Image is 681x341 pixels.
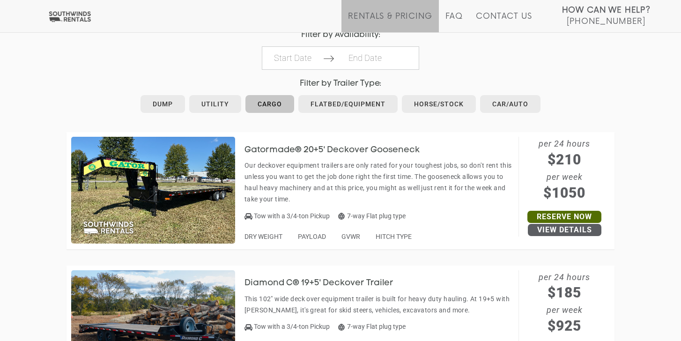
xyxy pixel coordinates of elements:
h3: Gatormade® 20+5' Deckover Gooseneck [244,146,434,155]
a: Flatbed/Equipment [298,95,398,113]
h4: Filter by Trailer Type: [67,79,614,88]
h4: Filter by Availability: [67,30,614,39]
span: DRY WEIGHT [244,233,282,240]
span: Tow with a 3/4-ton Pickup [254,212,330,220]
a: FAQ [445,12,463,32]
a: Cargo [245,95,294,113]
a: Rentals & Pricing [348,12,432,32]
a: Utility [189,95,241,113]
a: View Details [528,224,601,236]
a: Reserve Now [527,211,601,223]
span: HITCH TYPE [376,233,412,240]
span: GVWR [341,233,360,240]
h3: Diamond C® 19+5' Deckover Trailer [244,279,407,288]
span: 7-way Flat plug type [338,212,406,220]
span: $185 [519,282,610,303]
a: Contact Us [476,12,532,32]
a: Horse/Stock [402,95,476,113]
span: per 24 hours per week [519,137,610,203]
span: $925 [519,315,610,336]
span: [PHONE_NUMBER] [567,17,645,26]
a: Diamond C® 19+5' Deckover Trailer [244,279,407,287]
a: How Can We Help? [PHONE_NUMBER] [562,5,651,25]
a: Gatormade® 20+5' Deckover Gooseneck [244,146,434,153]
span: Tow with a 3/4-ton Pickup [254,323,330,330]
span: $1050 [519,182,610,203]
a: Car/Auto [480,95,540,113]
span: per 24 hours per week [519,270,610,337]
span: PAYLOAD [298,233,326,240]
p: This 102" wide deck over equipment trailer is built for heavy duty hauling. At 19+5 with [PERSON_... [244,293,514,316]
strong: How Can We Help? [562,6,651,15]
p: Our deckover equipment trailers are only rated for your toughest jobs, so don't rent this unless ... [244,160,514,205]
span: 7-way Flat plug type [338,323,406,330]
img: Southwinds Rentals Logo [47,11,93,22]
img: SW012 - Gatormade 20+5' Deckover Gooseneck [71,137,235,244]
span: $210 [519,149,610,170]
a: Dump [141,95,185,113]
